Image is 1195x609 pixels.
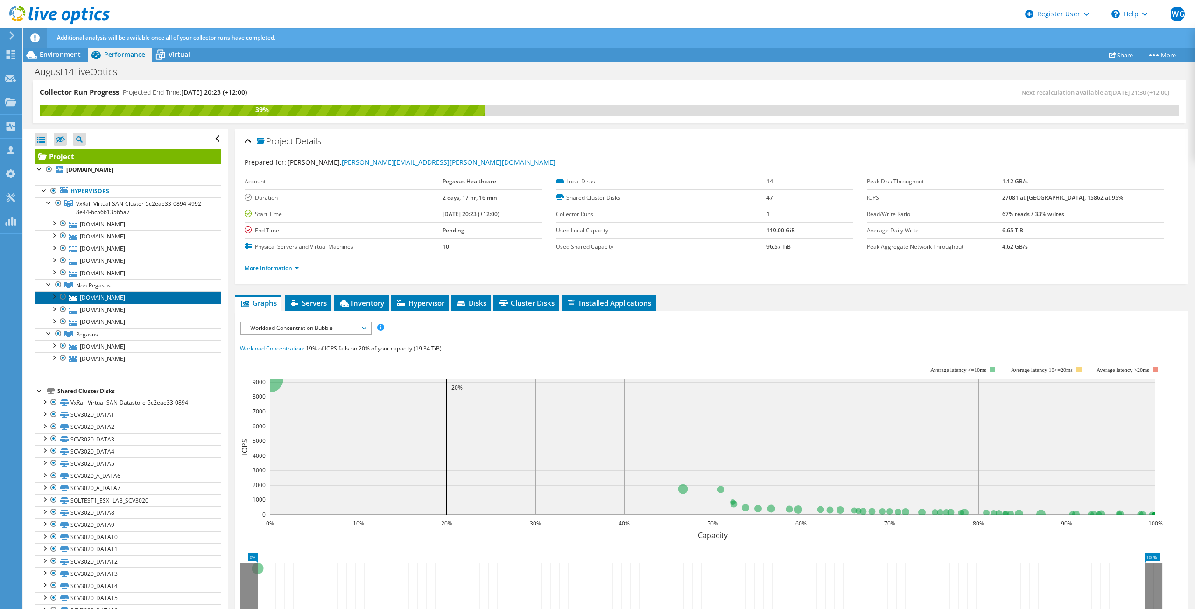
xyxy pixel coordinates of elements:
[35,409,221,421] a: SCV3020_DATA1
[1102,48,1140,62] a: Share
[295,135,321,147] span: Details
[451,384,463,392] text: 20%
[443,243,449,251] b: 10
[556,210,766,219] label: Collector Runs
[35,470,221,482] a: SCV3020_A_DATA6
[35,543,221,555] a: SCV3020_DATA11
[766,177,773,185] b: 14
[1002,226,1023,234] b: 6.65 TiB
[973,519,984,527] text: 80%
[253,452,266,460] text: 4000
[766,210,770,218] b: 1
[35,445,221,457] a: SCV3020_DATA4
[245,226,443,235] label: End Time
[456,298,486,308] span: Disks
[35,149,221,164] a: Project
[76,330,98,338] span: Pegasus
[556,177,766,186] label: Local Disks
[1148,519,1163,527] text: 100%
[443,210,499,218] b: [DATE] 20:23 (+12:00)
[35,580,221,592] a: SCV3020_DATA14
[35,592,221,604] a: SCV3020_DATA15
[35,279,221,291] a: Non-Pegasus
[443,177,496,185] b: Pegasus Healthcare
[1097,367,1149,373] text: Average latency >20ms
[253,378,266,386] text: 9000
[35,506,221,518] a: SCV3020_DATA8
[76,281,111,289] span: Non-Pegasus
[1170,7,1185,21] span: JWG
[707,519,718,527] text: 50%
[245,193,443,203] label: Duration
[338,298,384,308] span: Inventory
[353,519,364,527] text: 10%
[443,194,497,202] b: 2 days, 17 hr, 16 min
[35,433,221,445] a: SCV3020_DATA3
[35,397,221,409] a: VxRail-Virtual-SAN-Datastore-5c2eae33-0894
[306,344,442,352] span: 19% of IOPS falls on 20% of your capacity (19.34 TiB)
[1002,210,1064,218] b: 67% reads / 33% writes
[35,255,221,267] a: [DOMAIN_NAME]
[35,304,221,316] a: [DOMAIN_NAME]
[253,437,266,445] text: 5000
[40,105,485,115] div: 39%
[1002,194,1123,202] b: 27081 at [GEOGRAPHIC_DATA], 15862 at 95%
[240,344,304,352] span: Workload Concentration:
[556,242,766,252] label: Used Shared Capacity
[1111,88,1169,97] span: [DATE] 21:30 (+12:00)
[57,385,221,397] div: Shared Cluster Disks
[35,352,221,364] a: [DOMAIN_NAME]
[556,193,766,203] label: Shared Cluster Disks
[1140,48,1183,62] a: More
[930,367,986,373] tspan: Average latency <=10ms
[1111,10,1120,18] svg: \n
[66,166,113,174] b: [DOMAIN_NAME]
[253,481,266,489] text: 2000
[239,439,250,455] text: IOPS
[867,210,1002,219] label: Read/Write Ratio
[766,194,773,202] b: 47
[35,518,221,531] a: SCV3020_DATA9
[245,242,443,252] label: Physical Servers and Virtual Machines
[266,519,274,527] text: 0%
[240,298,277,308] span: Graphs
[867,242,1002,252] label: Peak Aggregate Network Throughput
[35,340,221,352] a: [DOMAIN_NAME]
[288,158,555,167] span: [PERSON_NAME],
[253,392,266,400] text: 8000
[566,298,651,308] span: Installed Applications
[35,197,221,218] a: VxRail-Virtual-SAN-Cluster-5c2eae33-0894-4992-8e44-6c56613565a7
[1061,519,1072,527] text: 90%
[619,519,630,527] text: 40%
[245,264,299,272] a: More Information
[35,164,221,176] a: [DOMAIN_NAME]
[766,226,795,234] b: 119.00 GiB
[441,519,452,527] text: 20%
[40,50,81,59] span: Environment
[35,218,221,230] a: [DOMAIN_NAME]
[35,421,221,433] a: SCV3020_DATA2
[35,185,221,197] a: Hypervisors
[396,298,444,308] span: Hypervisor
[253,407,266,415] text: 7000
[867,226,1002,235] label: Average Daily Write
[698,530,728,540] text: Capacity
[35,567,221,580] a: SCV3020_DATA13
[766,243,791,251] b: 96.57 TiB
[498,298,555,308] span: Cluster Disks
[1011,367,1073,373] tspan: Average latency 10<=20ms
[245,177,443,186] label: Account
[35,494,221,506] a: SQLTEST1_ESXi-LAB_SCV3020
[884,519,895,527] text: 70%
[246,322,366,334] span: Workload Concentration Bubble
[35,457,221,469] a: SCV3020_DATA5
[35,482,221,494] a: SCV3020_A_DATA7
[1021,88,1174,97] span: Next recalculation available at
[530,519,541,527] text: 30%
[57,34,275,42] span: Additional analysis will be available once all of your collector runs have completed.
[253,466,266,474] text: 3000
[181,88,247,97] span: [DATE] 20:23 (+12:00)
[867,177,1002,186] label: Peak Disk Throughput
[342,158,555,167] a: [PERSON_NAME][EMAIL_ADDRESS][PERSON_NAME][DOMAIN_NAME]
[556,226,766,235] label: Used Local Capacity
